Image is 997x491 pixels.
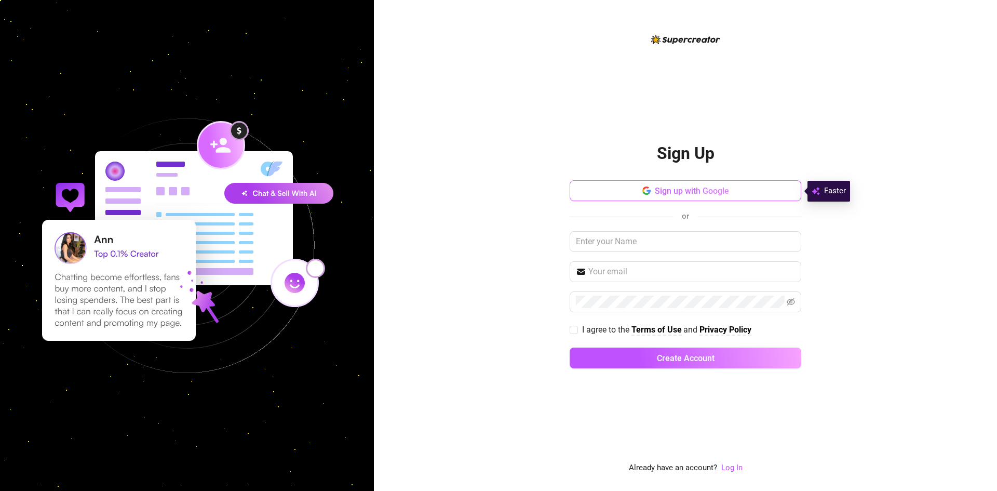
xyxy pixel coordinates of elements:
[721,463,743,472] a: Log In
[824,185,846,197] span: Faster
[657,143,715,164] h2: Sign Up
[699,325,751,335] strong: Privacy Policy
[683,325,699,335] span: and
[651,35,720,44] img: logo-BBDzfeDw.svg
[812,185,820,197] img: svg%3e
[7,66,367,426] img: signup-background-D0MIrEPF.svg
[588,266,795,278] input: Your email
[699,325,751,336] a: Privacy Policy
[582,325,631,335] span: I agree to the
[570,180,801,201] button: Sign up with Google
[787,298,795,306] span: eye-invisible
[682,211,689,221] span: or
[629,462,717,474] span: Already have an account?
[657,353,715,363] span: Create Account
[631,325,682,336] a: Terms of Use
[570,231,801,252] input: Enter your Name
[655,186,729,196] span: Sign up with Google
[721,462,743,474] a: Log In
[631,325,682,335] strong: Terms of Use
[570,348,801,368] button: Create Account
